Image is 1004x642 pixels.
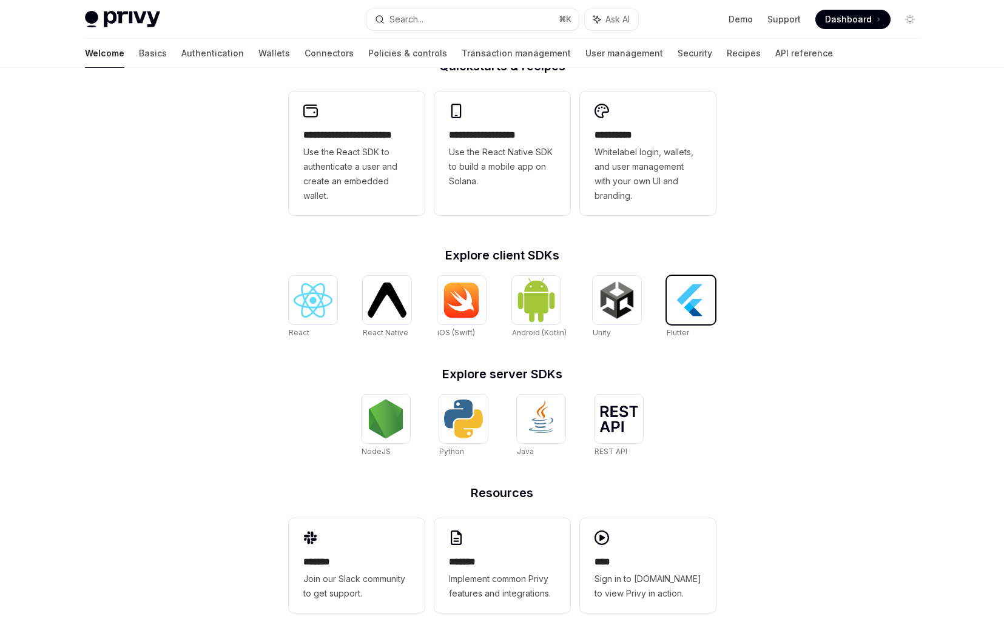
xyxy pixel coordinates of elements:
a: Android (Kotlin)Android (Kotlin) [512,276,567,339]
span: Use the React SDK to authenticate a user and create an embedded wallet. [303,145,410,203]
span: Join our Slack community to get support. [303,572,410,601]
a: UnityUnity [593,276,641,339]
a: ****Sign in to [DOMAIN_NAME] to view Privy in action. [580,518,716,613]
img: iOS (Swift) [442,282,481,318]
span: Implement common Privy features and integrations. [449,572,556,601]
a: User management [585,39,663,68]
a: FlutterFlutter [667,276,715,339]
span: ⌘ K [559,15,571,24]
span: NodeJS [362,447,391,456]
img: NodeJS [366,400,405,438]
a: PythonPython [439,395,488,458]
a: Connectors [305,39,354,68]
img: light logo [85,11,160,28]
a: iOS (Swift)iOS (Swift) [437,276,486,339]
a: **** *****Whitelabel login, wallets, and user management with your own UI and branding. [580,92,716,215]
span: Flutter [667,328,689,337]
a: Transaction management [462,39,571,68]
div: Search... [389,12,423,27]
h2: Explore client SDKs [289,249,716,261]
img: React Native [368,283,406,317]
span: Python [439,447,464,456]
a: **** **Implement common Privy features and integrations. [434,518,570,613]
span: Sign in to [DOMAIN_NAME] to view Privy in action. [595,572,701,601]
button: Ask AI [585,8,638,30]
a: Wallets [258,39,290,68]
a: Welcome [85,39,124,68]
span: React [289,328,309,337]
a: Policies & controls [368,39,447,68]
a: JavaJava [517,395,565,458]
img: Flutter [672,281,710,319]
button: Toggle dark mode [900,10,920,29]
img: React [294,283,332,318]
a: Security [678,39,712,68]
h2: Quickstarts & recipes [289,60,716,72]
h2: Resources [289,487,716,499]
img: Unity [598,281,636,319]
span: iOS (Swift) [437,328,475,337]
span: Use the React Native SDK to build a mobile app on Solana. [449,145,556,189]
span: Unity [593,328,611,337]
span: REST API [595,447,627,456]
a: Demo [729,13,753,25]
a: REST APIREST API [595,395,643,458]
button: Search...⌘K [366,8,579,30]
a: ReactReact [289,276,337,339]
span: Android (Kotlin) [512,328,567,337]
img: Android (Kotlin) [517,277,556,323]
h2: Explore server SDKs [289,368,716,380]
img: Python [444,400,483,438]
a: NodeJSNodeJS [362,395,410,458]
a: **** **** **** ***Use the React Native SDK to build a mobile app on Solana. [434,92,570,215]
span: Java [517,447,534,456]
span: Whitelabel login, wallets, and user management with your own UI and branding. [595,145,701,203]
img: REST API [599,406,638,432]
span: React Native [363,328,408,337]
a: Support [767,13,801,25]
a: **** **Join our Slack community to get support. [289,518,425,613]
a: Dashboard [815,10,891,29]
span: Dashboard [825,13,872,25]
a: React NativeReact Native [363,276,411,339]
a: Recipes [727,39,761,68]
span: Ask AI [605,13,630,25]
img: Java [522,400,561,438]
a: API reference [775,39,833,68]
a: Basics [139,39,167,68]
a: Authentication [181,39,244,68]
